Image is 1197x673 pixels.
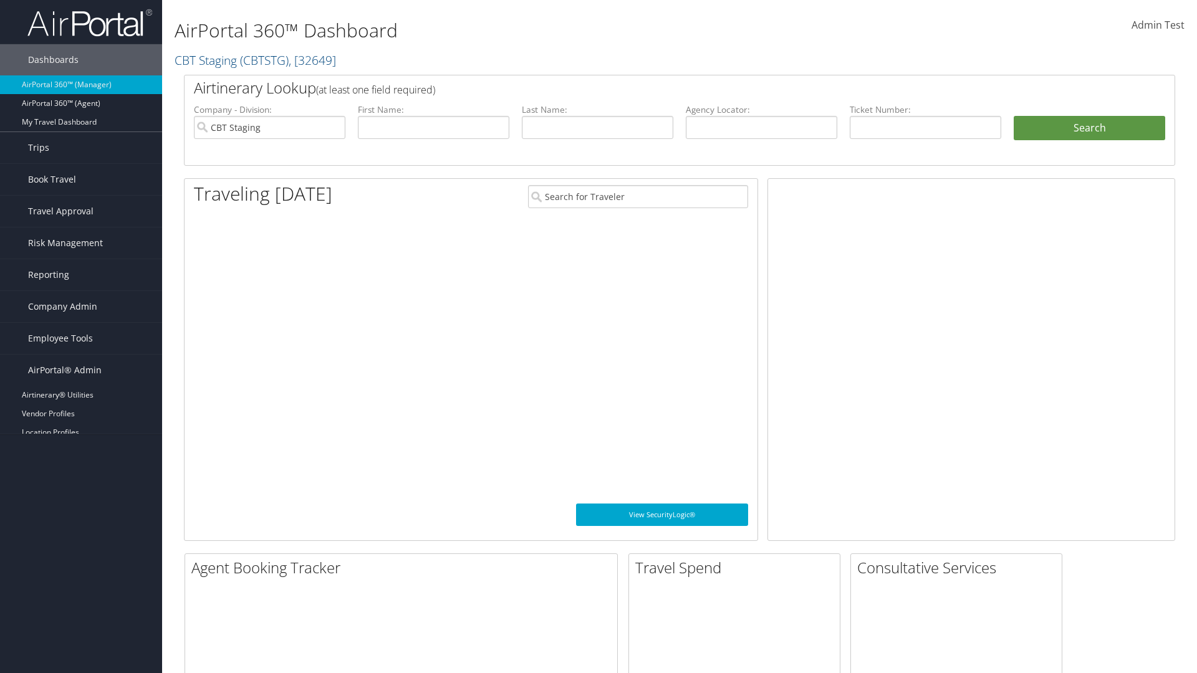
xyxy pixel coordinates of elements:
label: Agency Locator: [686,103,837,116]
span: , [ 32649 ] [289,52,336,69]
h1: AirPortal 360™ Dashboard [175,17,848,44]
span: Trips [28,132,49,163]
img: airportal-logo.png [27,8,152,37]
h2: Travel Spend [635,557,840,578]
label: Company - Division: [194,103,345,116]
span: (at least one field required) [316,83,435,97]
span: AirPortal® Admin [28,355,102,386]
span: Employee Tools [28,323,93,354]
span: Travel Approval [28,196,94,227]
label: Ticket Number: [850,103,1001,116]
a: CBT Staging [175,52,336,69]
h2: Agent Booking Tracker [191,557,617,578]
a: View SecurityLogic® [576,504,748,526]
a: Admin Test [1132,6,1185,45]
span: Company Admin [28,291,97,322]
h2: Airtinerary Lookup [194,77,1083,98]
input: Search for Traveler [528,185,748,208]
span: ( CBTSTG ) [240,52,289,69]
span: Dashboards [28,44,79,75]
h2: Consultative Services [857,557,1062,578]
span: Reporting [28,259,69,290]
label: First Name: [358,103,509,116]
span: Book Travel [28,164,76,195]
span: Admin Test [1132,18,1185,32]
label: Last Name: [522,103,673,116]
h1: Traveling [DATE] [194,181,332,207]
button: Search [1014,116,1165,141]
span: Risk Management [28,227,103,259]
